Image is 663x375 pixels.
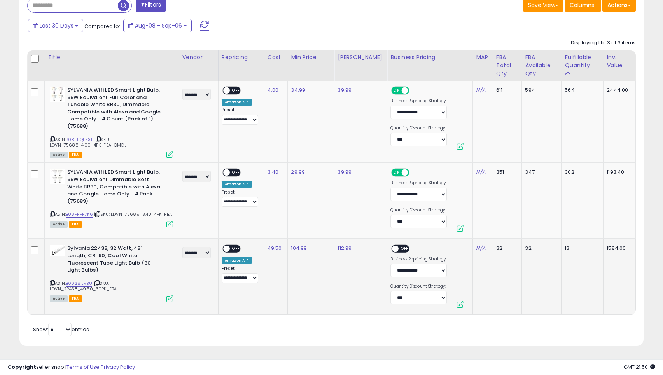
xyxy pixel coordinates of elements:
[16,55,140,68] p: Hi Caleb 👋
[28,19,83,32] button: Last 30 Days
[135,22,182,30] span: Aug-08 - Sep-06
[392,87,402,94] span: ON
[390,98,447,104] label: Business Repricing Strategy:
[390,126,447,131] label: Quantity Discount Strategy:
[50,295,68,302] span: All listings currently available for purchase on Amazon
[66,363,100,371] a: Terms of Use
[50,169,65,184] img: 31Lmuk+MICL._SL40_.jpg
[16,68,140,82] p: How can we help?
[66,136,93,143] a: B08FRQFZ3B
[222,181,252,188] div: Amazon AI *
[50,245,173,301] div: ASIN:
[496,169,516,176] div: 351
[16,110,31,125] img: Profile image for Keirth
[35,117,51,126] div: Keirth
[83,12,99,28] img: Profile image for Georgie
[134,12,148,26] div: Close
[607,87,630,94] div: 2444.00
[104,242,156,274] button: Help
[16,143,130,151] div: Send us a message
[390,208,447,213] label: Quantity Discount Strategy:
[101,363,135,371] a: Privacy Policy
[222,257,252,264] div: Amazon AI *
[16,169,63,177] span: Search for help
[476,53,489,61] div: MAP
[476,244,485,252] a: N/A
[496,87,516,94] div: 611
[525,169,555,176] div: 347
[179,50,218,81] th: CSV column name: cust_attr_1_Vendor
[338,244,352,252] a: 112.99
[607,169,630,176] div: 1193.40
[338,86,352,94] a: 39.99
[338,168,352,176] a: 39.99
[67,87,162,132] b: SYLVANIA Wifi LED Smart Light Bulb, 65W Equivalent Full Color and Tunable White BR30, Dimmable, C...
[182,53,215,61] div: Vendor
[16,238,130,246] div: Store Level Repricing Settings
[390,284,447,289] label: Quantity Discount Strategy:
[8,103,147,132] div: Profile image for KeirthThanks. When I tick the % off, all the values reset. What's strange is in...
[390,256,447,262] label: Business Repricing Strategy:
[390,53,469,61] div: Business Pricing
[50,87,65,102] img: 31xtzNxQWpL._SL40_.jpg
[268,86,279,94] a: 4.00
[268,168,279,176] a: 3.40
[624,363,655,371] span: 2025-10-7 21:50 GMT
[496,53,518,78] div: FBA Total Qty
[607,53,632,70] div: Inv. value
[230,169,242,176] span: OFF
[291,53,331,61] div: Min Price
[113,12,128,28] img: Profile image for Keirth
[222,190,258,207] div: Preset:
[16,187,130,195] div: The Reduced Profit Range (RPR)
[66,280,92,287] a: B00S8IJVBU
[67,245,162,276] b: Sylvania 22438, 32 Watt, 48" Length, CRI 90, Cool White Fluorescent Tube Light Bulb (30 Light Bulbs)
[607,245,630,252] div: 1584.00
[11,183,144,198] div: The Reduced Profit Range (RPR)
[69,295,82,302] span: FBA
[291,168,305,176] a: 29.99
[11,220,144,235] div: Yo-Yo Repricing Rule
[476,86,485,94] a: N/A
[222,266,258,283] div: Preset:
[11,235,144,249] div: Store Level Repricing Settings
[8,136,148,157] div: Send us a message
[408,87,421,94] span: OFF
[17,262,35,267] span: Home
[230,87,242,94] span: OFF
[11,165,144,180] button: Search for help
[525,53,558,78] div: FBA Available Qty
[69,152,82,158] span: FBA
[65,262,91,267] span: Messages
[476,168,485,176] a: N/A
[268,53,285,61] div: Cost
[392,169,402,176] span: ON
[8,364,135,371] div: seller snap | |
[565,87,597,94] div: 564
[390,180,447,186] label: Business Repricing Strategy:
[50,87,173,157] div: ASIN:
[52,117,76,126] div: • 3m ago
[98,12,114,28] img: Profile image for PJ
[16,201,130,217] div: Listing Table Metrics Glossary (Column Names)
[50,136,126,148] span: | SKU: LDVN_75688_4.00_4PK_FBA_CMGL
[496,245,516,252] div: 32
[291,244,307,252] a: 104.99
[571,39,636,47] div: Displaying 1 to 3 of 3 items
[50,169,173,226] div: ASIN:
[291,86,305,94] a: 34.99
[408,169,421,176] span: OFF
[67,169,162,207] b: SYLVANIA Wifi LED Smart Light Bulb, 65W Equivalent Dimmable Soft White BR30, Compatible with Alex...
[565,169,597,176] div: 302
[50,280,117,292] span: | SKU: LDVN_22438_49.50_30PK_FBA
[16,98,140,106] div: Recent message
[399,246,411,252] span: OFF
[50,152,68,158] span: All listings currently available for purchase on Amazon
[8,363,36,371] strong: Copyright
[33,326,89,333] span: Show: entries
[50,245,65,256] img: 31vfiwV7jDL._SL40_.jpg
[16,15,56,27] img: logo
[222,53,261,61] div: Repricing
[48,53,176,61] div: Title
[66,211,93,218] a: B08FRPR7K6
